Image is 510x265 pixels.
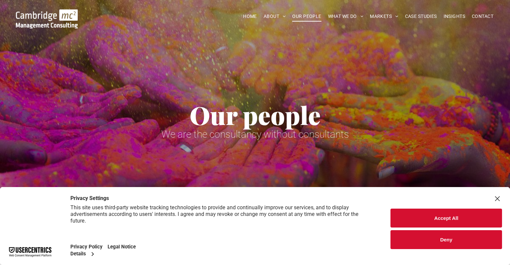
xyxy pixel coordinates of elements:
span: Our people [190,98,321,131]
a: CASE STUDIES [402,11,440,22]
a: INSIGHTS [440,11,468,22]
a: ABOUT [260,11,289,22]
img: Go to Homepage [16,9,78,29]
a: WHAT WE DO [325,11,367,22]
a: MARKETS [367,11,401,22]
a: CONTACT [468,11,497,22]
span: We are the consultancy without consultants [161,128,349,140]
a: HOME [240,11,260,22]
a: Your Business Transformed | Cambridge Management Consulting [16,10,78,17]
a: OUR PEOPLE [289,11,324,22]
